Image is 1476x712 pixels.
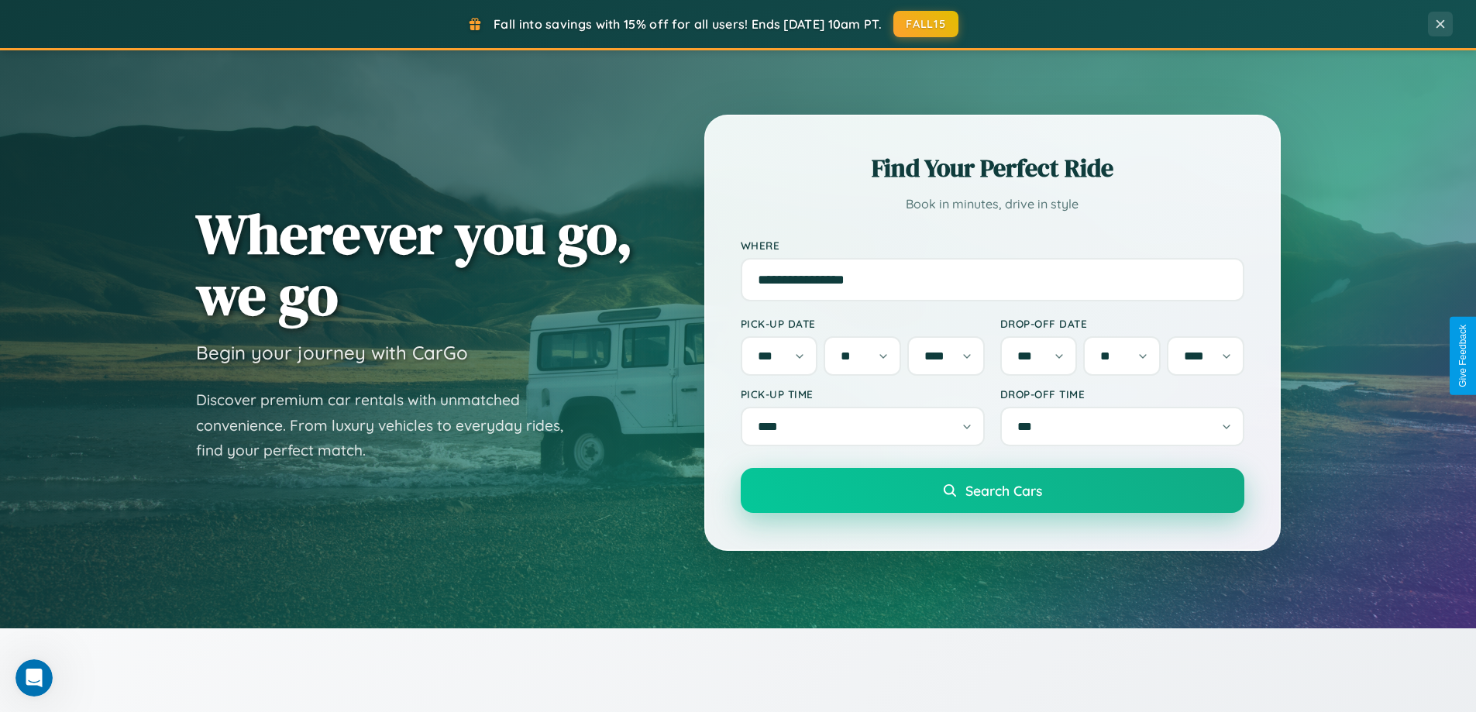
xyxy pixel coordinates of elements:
h1: Wherever you go, we go [196,203,633,325]
p: Discover premium car rentals with unmatched convenience. From luxury vehicles to everyday rides, ... [196,387,583,463]
label: Pick-up Date [741,317,985,330]
label: Pick-up Time [741,387,985,401]
label: Drop-off Time [1000,387,1244,401]
p: Book in minutes, drive in style [741,193,1244,215]
button: FALL15 [893,11,958,37]
h2: Find Your Perfect Ride [741,151,1244,185]
iframe: Intercom live chat [15,659,53,697]
span: Fall into savings with 15% off for all users! Ends [DATE] 10am PT. [494,16,882,32]
label: Where [741,239,1244,252]
h3: Begin your journey with CarGo [196,341,468,364]
span: Search Cars [965,482,1042,499]
button: Search Cars [741,468,1244,513]
div: Give Feedback [1457,325,1468,387]
label: Drop-off Date [1000,317,1244,330]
